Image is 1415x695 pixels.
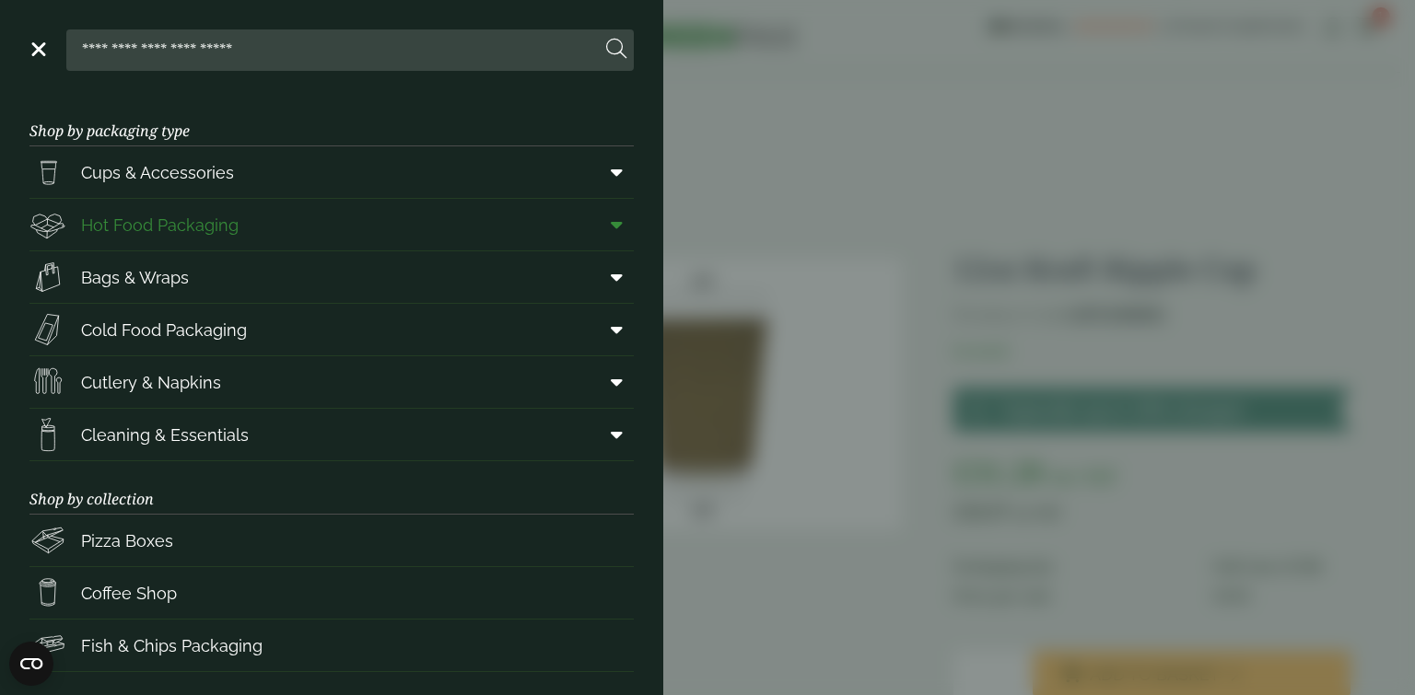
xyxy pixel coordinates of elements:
[29,416,66,453] img: open-wipe.svg
[29,574,66,611] img: HotDrink_paperCup.svg
[9,642,53,686] button: Open CMP widget
[29,154,66,191] img: PintNhalf_cup.svg
[29,251,634,303] a: Bags & Wraps
[29,311,66,348] img: Sandwich_box.svg
[81,265,189,290] span: Bags & Wraps
[29,627,66,664] img: FishNchip_box.svg
[81,633,263,658] span: Fish & Chips Packaging
[29,522,66,559] img: Pizza_boxes.svg
[29,567,634,619] a: Coffee Shop
[29,364,66,400] img: Cutlery.svg
[29,409,634,460] a: Cleaning & Essentials
[81,581,177,606] span: Coffee Shop
[29,146,634,198] a: Cups & Accessories
[81,160,234,185] span: Cups & Accessories
[81,423,249,447] span: Cleaning & Essentials
[29,206,66,243] img: Deli_box.svg
[29,515,634,566] a: Pizza Boxes
[81,213,239,237] span: Hot Food Packaging
[29,304,634,355] a: Cold Food Packaging
[29,356,634,408] a: Cutlery & Napkins
[29,93,634,146] h3: Shop by packaging type
[81,528,173,553] span: Pizza Boxes
[29,620,634,671] a: Fish & Chips Packaging
[29,259,66,295] img: Paper_carriers.svg
[81,370,221,395] span: Cutlery & Napkins
[29,461,634,515] h3: Shop by collection
[29,199,634,250] a: Hot Food Packaging
[81,318,247,342] span: Cold Food Packaging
